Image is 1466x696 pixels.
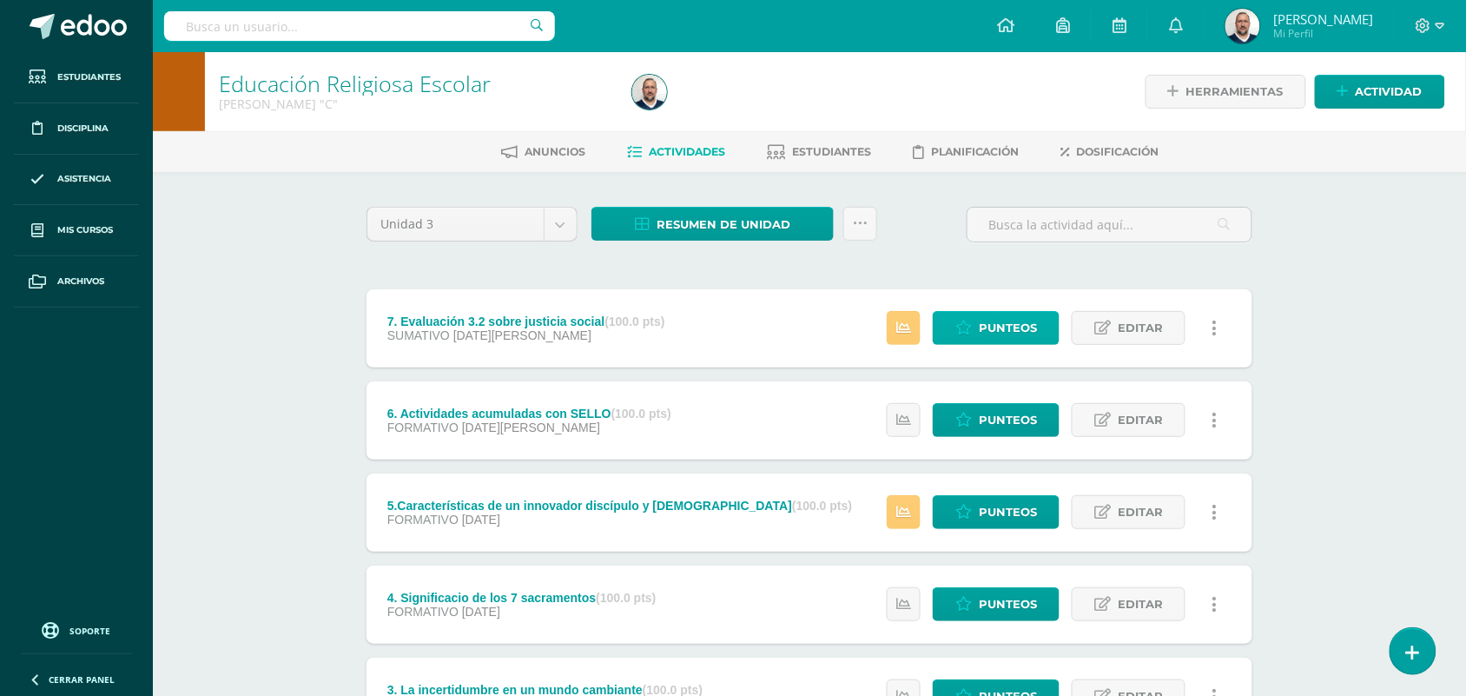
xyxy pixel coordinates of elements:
[657,209,790,241] span: Resumen de unidad
[649,145,725,158] span: Actividades
[501,138,585,166] a: Anuncios
[387,591,657,605] div: 4. Significacio de los 7 sacramentos
[1315,75,1445,109] a: Actividad
[219,96,611,112] div: Quinto Bachillerato 'C'
[933,311,1060,345] a: Punteos
[387,407,671,421] div: 6. Actividades acumuladas con SELLO
[387,513,459,527] span: FORMATIVO
[1225,9,1260,43] img: 3cf1e911c93df92c27434f4d86c04ac3.png
[462,513,500,527] span: [DATE]
[792,499,852,513] strong: (100.0 pts)
[767,138,871,166] a: Estudiantes
[611,407,671,421] strong: (100.0 pts)
[14,205,139,256] a: Mis cursos
[14,52,139,103] a: Estudiantes
[1077,145,1159,158] span: Dosificación
[387,421,459,434] span: FORMATIVO
[219,71,611,96] h1: Educación Religiosa Escolar
[57,275,104,288] span: Archivos
[462,605,500,619] span: [DATE]
[525,145,585,158] span: Anuncios
[14,155,139,206] a: Asistencia
[596,591,656,605] strong: (100.0 pts)
[57,172,111,186] span: Asistencia
[1118,588,1163,620] span: Editar
[1356,76,1423,108] span: Actividad
[1186,76,1284,108] span: Herramientas
[380,208,531,241] span: Unidad 3
[387,315,665,328] div: 7. Evaluación 3.2 sobre justicia social
[57,122,109,136] span: Disciplina
[979,312,1037,344] span: Punteos
[933,495,1060,529] a: Punteos
[70,625,111,637] span: Soporte
[49,673,115,686] span: Cerrar panel
[627,138,725,166] a: Actividades
[967,208,1251,242] input: Busca la actividad aquí...
[14,256,139,308] a: Archivos
[933,587,1060,621] a: Punteos
[933,403,1060,437] a: Punteos
[367,208,577,241] a: Unidad 3
[387,328,450,342] span: SUMATIVO
[1118,496,1163,528] span: Editar
[453,328,591,342] span: [DATE][PERSON_NAME]
[979,588,1037,620] span: Punteos
[979,496,1037,528] span: Punteos
[219,69,491,98] a: Educación Religiosa Escolar
[1146,75,1306,109] a: Herramientas
[14,103,139,155] a: Disciplina
[462,421,600,434] span: [DATE][PERSON_NAME]
[931,145,1020,158] span: Planificación
[1273,10,1373,28] span: [PERSON_NAME]
[979,404,1037,436] span: Punteos
[387,605,459,619] span: FORMATIVO
[1273,26,1373,41] span: Mi Perfil
[387,499,852,513] div: 5.Características de un innovador discípulo y [DEMOGRAPHIC_DATA]
[57,223,113,237] span: Mis cursos
[792,145,871,158] span: Estudiantes
[632,75,667,109] img: 3cf1e911c93df92c27434f4d86c04ac3.png
[21,618,132,641] a: Soporte
[164,11,555,41] input: Busca un usuario...
[1118,312,1163,344] span: Editar
[1118,404,1163,436] span: Editar
[57,70,121,84] span: Estudiantes
[591,207,834,241] a: Resumen de unidad
[913,138,1020,166] a: Planificación
[1061,138,1159,166] a: Dosificación
[604,315,664,328] strong: (100.0 pts)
